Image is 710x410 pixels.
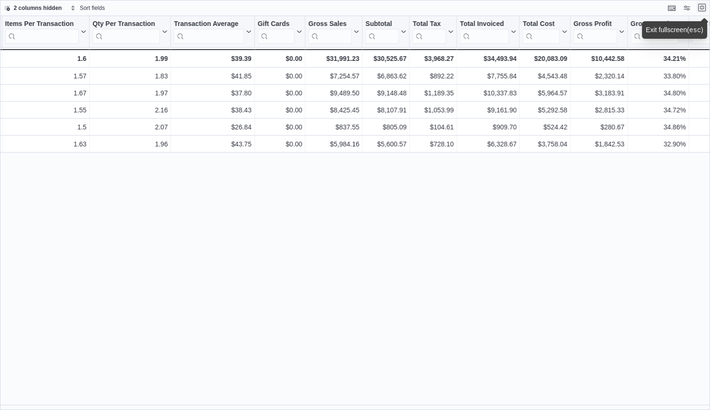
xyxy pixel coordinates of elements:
[413,20,454,44] button: Total Tax
[174,20,244,44] div: Transaction Average
[5,53,87,64] div: 1.6
[5,138,87,150] div: 1.63
[666,2,677,14] button: Keyboard shortcuts
[631,20,678,44] div: Gross Margin
[308,138,359,150] div: $5,984.16
[574,104,625,116] div: $2,815.33
[174,70,251,82] div: $41.85
[523,87,567,99] div: $5,964.57
[460,20,516,44] button: Total Invoiced
[5,20,79,44] div: Items Per Transaction
[174,104,251,116] div: $38.43
[574,20,617,29] div: Gross Profit
[365,87,406,99] div: $9,148.48
[174,53,251,64] div: $39.39
[413,20,446,29] div: Total Tax
[460,70,516,82] div: $7,755.84
[365,121,406,133] div: $805.09
[174,20,251,44] button: Transaction Average
[413,70,454,82] div: $892.22
[523,20,559,29] div: Total Cost
[574,53,625,64] div: $10,442.58
[308,87,359,99] div: $9,489.50
[5,87,87,99] div: 1.67
[631,53,686,64] div: 34.21%
[93,53,168,64] div: 1.99
[14,4,62,12] span: 2 columns hidden
[523,70,567,82] div: $4,543.48
[460,53,516,64] div: $34,493.94
[523,20,567,44] button: Total Cost
[631,20,686,44] button: Gross Margin
[93,138,168,150] div: 1.96
[574,20,617,44] div: Gross Profit
[5,20,79,29] div: Items Per Transaction
[574,138,625,150] div: $1,842.53
[5,70,87,82] div: 1.57
[174,138,251,150] div: $43.75
[93,20,168,44] button: Qty Per Transaction
[80,4,105,12] span: Sort fields
[5,104,87,116] div: 1.55
[631,70,686,82] div: 33.80%
[523,121,567,133] div: $524.42
[460,87,516,99] div: $10,337.83
[574,20,625,44] button: Gross Profit
[365,20,399,44] div: Subtotal
[689,26,701,34] kbd: esc
[574,87,625,99] div: $3,183.91
[93,20,160,29] div: Qty Per Transaction
[365,138,406,150] div: $5,600.57
[258,121,303,133] div: $0.00
[93,70,168,82] div: 1.83
[174,87,251,99] div: $37.80
[258,87,303,99] div: $0.00
[258,138,303,150] div: $0.00
[523,138,567,150] div: $3,758.04
[460,20,509,44] div: Total Invoiced
[258,70,303,82] div: $0.00
[93,104,168,116] div: 2.16
[365,70,406,82] div: $6,863.62
[523,20,559,44] div: Total Cost
[365,53,406,64] div: $30,525.67
[308,121,359,133] div: $837.55
[413,121,454,133] div: $104.61
[413,104,454,116] div: $1,053.99
[413,87,454,99] div: $1,189.35
[631,87,686,99] div: 34.80%
[681,2,693,14] button: Display options
[413,53,454,64] div: $3,968.27
[5,121,87,133] div: 1.5
[258,20,303,44] button: Gift Cards
[460,104,516,116] div: $9,161.90
[631,138,686,150] div: 32.90%
[93,20,160,44] div: Qty Per Transaction
[67,2,109,14] button: Sort fields
[308,20,359,44] button: Gross Sales
[308,20,352,29] div: Gross Sales
[174,121,251,133] div: $26.84
[523,53,567,64] div: $20,083.09
[696,2,708,13] button: Exit fullscreen
[574,70,625,82] div: $2,320.14
[93,87,168,99] div: 1.97
[258,53,303,64] div: $0.00
[460,121,516,133] div: $909.70
[413,138,454,150] div: $728.10
[0,2,66,14] button: 2 columns hidden
[365,20,399,29] div: Subtotal
[460,20,509,29] div: Total Invoiced
[308,70,359,82] div: $7,254.57
[574,121,625,133] div: $280.67
[258,20,295,29] div: Gift Cards
[460,138,516,150] div: $6,328.67
[308,104,359,116] div: $8,425.45
[174,20,244,29] div: Transaction Average
[308,20,352,44] div: Gross Sales
[5,20,87,44] button: Items Per Transaction
[93,121,168,133] div: 2.07
[365,104,406,116] div: $8,107.91
[308,53,359,64] div: $31,991.23
[631,121,686,133] div: 34.86%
